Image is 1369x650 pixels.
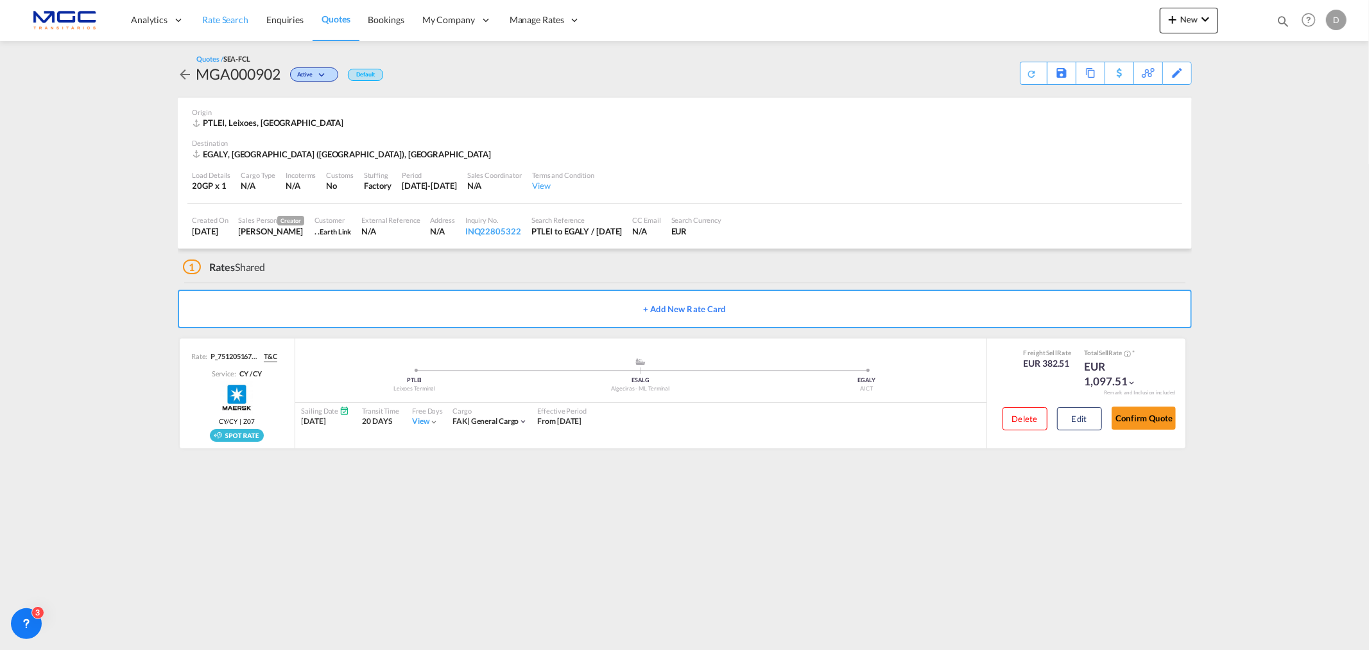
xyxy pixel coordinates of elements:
[178,290,1192,328] button: + Add New Rate Card
[203,118,344,128] span: PTLEI, Leixoes, [GEOGRAPHIC_DATA]
[1003,407,1047,430] button: Delete
[193,215,228,225] div: Created On
[210,429,264,442] div: Rollable available
[302,406,350,416] div: Sailing Date
[178,67,193,82] md-icon: icon-arrow-left
[290,67,338,82] div: Change Status Here
[362,416,399,427] div: 20 DAYS
[753,376,979,385] div: EGALY
[197,54,251,64] div: Quotes /SEA-FCL
[1165,12,1180,27] md-icon: icon-plus 400-fg
[193,148,495,160] div: EGALY, Alexandria (El Iskandariya), Africa
[1165,14,1213,24] span: New
[364,170,392,180] div: Stuffing
[632,225,660,237] div: N/A
[402,180,457,191] div: 7 Oct 2025
[239,215,304,225] div: Sales Person
[241,180,275,191] div: N/A
[402,170,457,180] div: Period
[1046,349,1057,356] span: Sell
[19,6,106,35] img: 92835000d1c111ee8b33af35afdd26c7.png
[241,170,275,180] div: Cargo Type
[368,14,404,25] span: Bookings
[348,69,383,81] div: Default
[431,215,455,225] div: Address
[183,260,266,274] div: Shared
[178,64,196,84] div: icon-arrow-left
[286,180,300,191] div: N/A
[452,416,519,427] div: general cargo
[1276,14,1290,33] div: icon-magnify
[519,417,528,426] md-icon: icon-chevron-down
[510,13,564,26] span: Manage Rates
[221,382,253,414] img: Maersk Spot
[264,351,277,362] span: T&C
[465,225,521,237] div: INQ22805322
[266,14,304,25] span: Enquiries
[467,180,522,191] div: N/A
[239,225,304,237] div: Diogo Santos
[183,259,202,274] span: 1
[452,416,471,426] span: FAK
[537,406,586,416] div: Effective Period
[1026,67,1037,79] md-icon: icon-refresh
[193,180,231,191] div: 20GP x 1
[531,215,623,225] div: Search Reference
[431,225,455,237] div: N/A
[1094,389,1185,396] div: Remark and Inclusion included
[286,170,316,180] div: Incoterms
[1024,357,1072,370] div: EUR 382.51
[340,406,349,416] md-icon: Schedules Available
[633,358,648,365] md-icon: assets/icons/custom/ship-fill.svg
[1027,62,1040,79] div: Quote PDF is not available at this time
[193,170,231,180] div: Load Details
[1057,407,1102,430] button: Edit
[1122,349,1131,358] button: Spot Rates are dynamic & can fluctuate with time
[528,376,753,385] div: ESALG
[412,416,438,427] div: Viewicon-chevron-down
[322,13,350,24] span: Quotes
[467,416,470,426] span: |
[361,215,420,225] div: External Reference
[465,215,521,225] div: Inquiry No.
[314,225,352,237] div: . .
[1047,62,1076,84] div: Save As Template
[193,225,228,237] div: 7 Oct 2025
[316,72,331,79] md-icon: icon-chevron-down
[467,170,522,180] div: Sales Coordinator
[1131,349,1135,356] span: Subject to Remarks
[422,13,475,26] span: My Company
[297,71,316,83] span: Active
[1084,359,1148,390] div: EUR 1,097.51
[528,385,753,393] div: Algeciras - ML Terminal
[209,261,235,273] span: Rates
[1024,348,1072,357] div: Freight Rate
[191,351,208,362] span: Rate:
[280,64,341,84] div: Change Status Here
[1198,12,1213,27] md-icon: icon-chevron-down
[362,406,399,416] div: Transit Time
[210,429,264,442] img: Spot_rate_rollable_v2.png
[412,406,443,416] div: Free Days
[429,417,438,426] md-icon: icon-chevron-down
[1298,9,1320,31] span: Help
[237,417,243,426] span: |
[1128,378,1137,387] md-icon: icon-chevron-down
[1160,8,1218,33] button: icon-plus 400-fgNewicon-chevron-down
[361,225,420,237] div: N/A
[196,64,280,84] div: MGA000902
[1112,407,1176,430] button: Confirm Quote
[314,215,352,225] div: Customer
[1298,9,1326,32] div: Help
[671,225,722,237] div: EUR
[207,351,259,362] div: P_7512051675_P01n07z30
[671,215,722,225] div: Search Currency
[632,215,660,225] div: CC Email
[193,117,347,128] div: PTLEI, Leixoes, Europe
[1326,10,1347,30] div: D
[532,180,594,191] div: View
[1276,14,1290,28] md-icon: icon-magnify
[320,227,351,236] span: Earth Link
[277,216,304,225] span: Creator
[753,385,979,393] div: AICT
